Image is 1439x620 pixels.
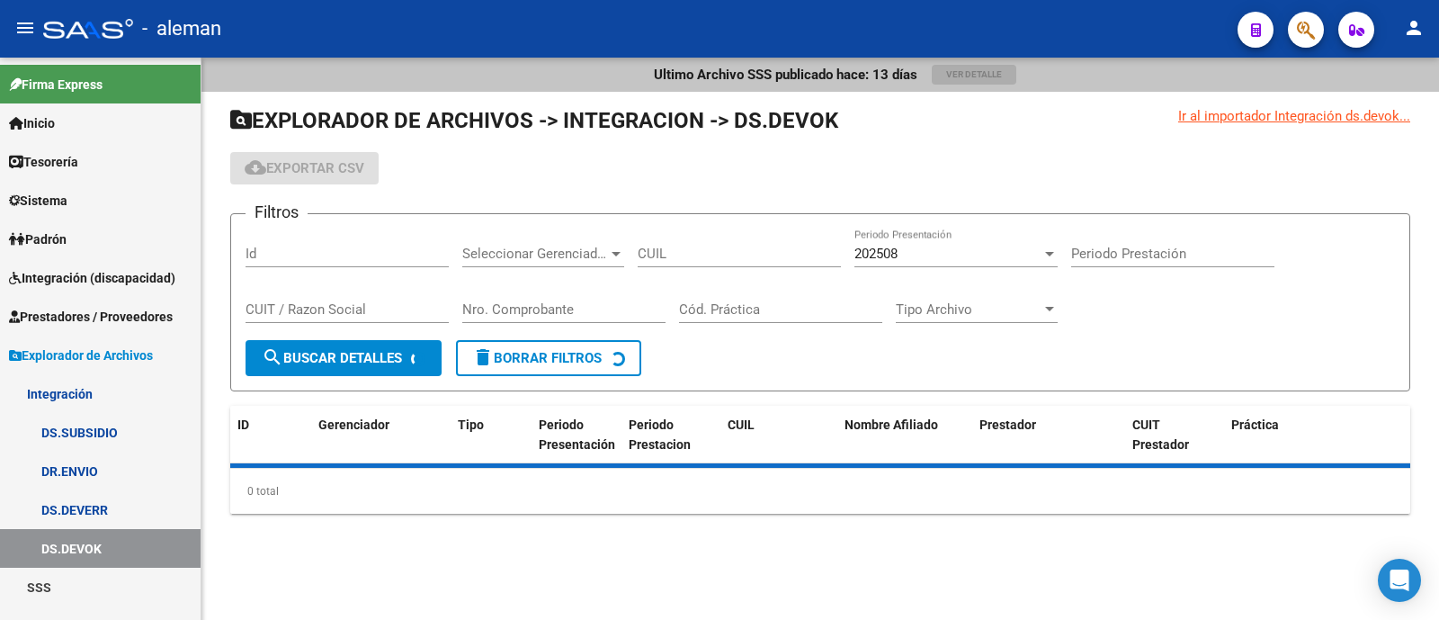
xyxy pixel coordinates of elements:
[9,268,175,288] span: Integración (discapacidad)
[539,418,615,453] span: Periodo Presentación
[9,346,153,365] span: Explorador de Archivos
[318,418,389,432] span: Gerenciador
[1125,406,1224,465] datatable-header-cell: CUIT Prestador
[142,9,221,49] span: - aleman
[854,246,898,262] span: 202508
[9,191,67,211] span: Sistema
[979,418,1036,432] span: Prestador
[472,350,602,366] span: Borrar Filtros
[9,307,173,327] span: Prestadores / Proveedores
[456,340,641,376] button: Borrar Filtros
[245,157,266,178] mat-icon: cloud_download
[246,200,308,225] h3: Filtros
[458,418,484,432] span: Tipo
[451,406,532,465] datatable-header-cell: Tipo
[1378,559,1421,602] div: Open Intercom Messenger
[896,301,1041,318] span: Tipo Archivo
[654,65,917,85] p: Ultimo Archivo SSS publicado hace: 13 días
[845,418,938,432] span: Nombre Afiliado
[245,160,364,176] span: Exportar CSV
[311,406,451,465] datatable-header-cell: Gerenciador
[9,113,55,133] span: Inicio
[246,340,442,376] button: Buscar Detalles
[230,152,379,184] button: Exportar CSV
[9,229,67,249] span: Padrón
[532,406,621,465] datatable-header-cell: Periodo Presentación
[9,75,103,94] span: Firma Express
[230,406,311,465] datatable-header-cell: ID
[621,406,720,465] datatable-header-cell: Periodo Prestacion
[972,406,1125,465] datatable-header-cell: Prestador
[1178,106,1410,126] div: Ir al importador Integración ds.devok...
[837,406,972,465] datatable-header-cell: Nombre Afiliado
[472,346,494,368] mat-icon: delete
[1231,418,1279,432] span: Práctica
[237,418,249,432] span: ID
[720,406,837,465] datatable-header-cell: CUIL
[728,418,755,432] span: CUIL
[1403,17,1425,39] mat-icon: person
[946,69,1002,79] span: Ver Detalle
[262,346,283,368] mat-icon: search
[932,65,1016,85] button: Ver Detalle
[629,418,691,453] span: Periodo Prestacion
[9,152,78,172] span: Tesorería
[230,469,1410,514] div: 0 total
[230,108,838,133] span: EXPLORADOR DE ARCHIVOS -> INTEGRACION -> DS.DEVOK
[1132,418,1189,453] span: CUIT Prestador
[262,350,402,366] span: Buscar Detalles
[14,17,36,39] mat-icon: menu
[462,246,608,262] span: Seleccionar Gerenciador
